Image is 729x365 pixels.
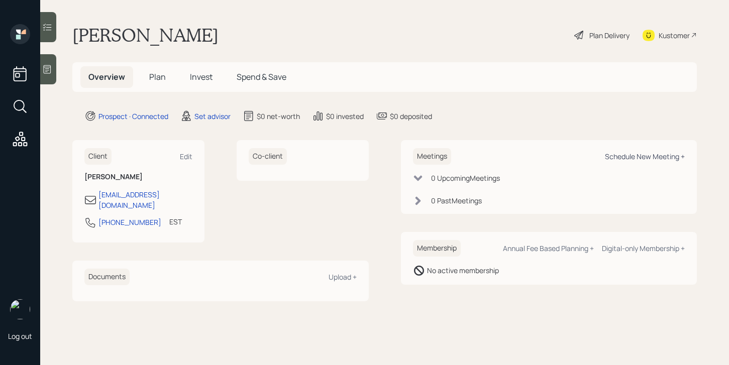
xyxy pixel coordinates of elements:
div: No active membership [427,265,499,276]
span: Plan [149,71,166,82]
div: Plan Delivery [589,30,630,41]
div: Set advisor [194,111,231,121]
div: $0 invested [326,111,364,121]
h1: [PERSON_NAME] [72,24,219,46]
span: Invest [190,71,213,82]
div: EST [169,216,182,227]
h6: Meetings [413,148,451,165]
div: Edit [180,152,192,161]
div: 0 Past Meeting s [431,195,482,206]
div: Schedule New Meeting + [605,152,685,161]
div: Kustomer [659,30,690,41]
h6: Membership [413,240,461,257]
img: retirable_logo.png [10,299,30,319]
div: Annual Fee Based Planning + [503,244,594,253]
div: $0 deposited [390,111,432,121]
div: Digital-only Membership + [602,244,685,253]
div: $0 net-worth [257,111,300,121]
h6: Documents [84,269,130,285]
h6: [PERSON_NAME] [84,173,192,181]
span: Overview [88,71,125,82]
div: Prospect · Connected [98,111,168,121]
div: [EMAIL_ADDRESS][DOMAIN_NAME] [98,189,192,210]
div: 0 Upcoming Meeting s [431,173,500,183]
div: Log out [8,331,32,341]
div: Upload + [329,272,357,282]
h6: Client [84,148,112,165]
h6: Co-client [249,148,287,165]
div: [PHONE_NUMBER] [98,217,161,227]
span: Spend & Save [237,71,286,82]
